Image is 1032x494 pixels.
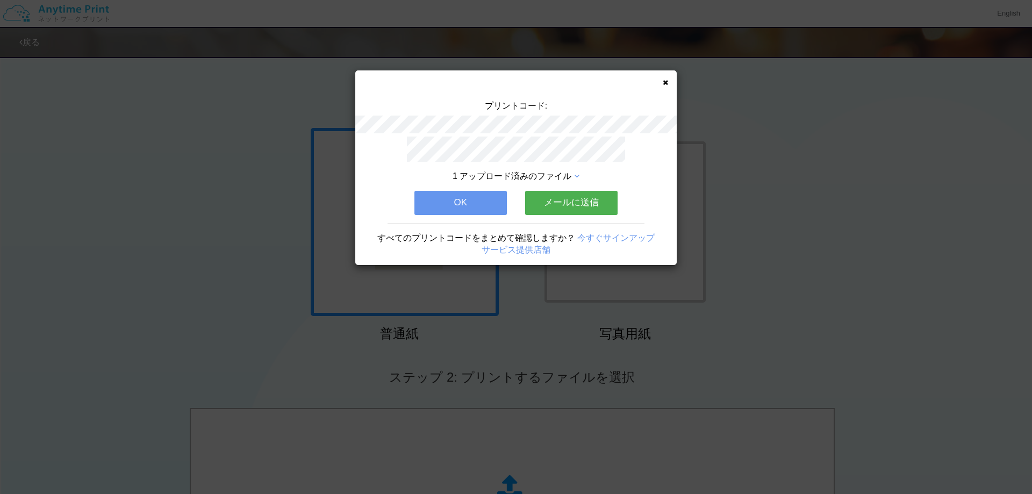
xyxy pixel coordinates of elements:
a: 今すぐサインアップ [577,233,655,242]
span: プリントコード: [485,101,547,110]
span: すべてのプリントコードをまとめて確認しますか？ [377,233,575,242]
button: メールに送信 [525,191,618,214]
span: 1 アップロード済みのファイル [453,171,571,181]
a: サービス提供店舗 [482,245,550,254]
button: OK [414,191,507,214]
